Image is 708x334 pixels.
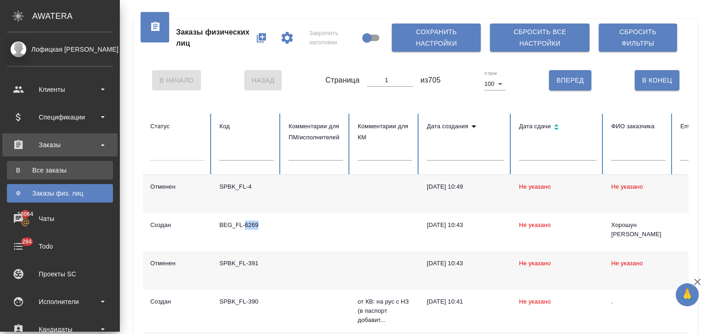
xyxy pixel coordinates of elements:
div: Сортировка [427,121,504,132]
div: BEG_FL-6269 [219,221,274,230]
span: Вперед [556,75,584,86]
div: Спецификации [7,110,113,124]
span: Не указано [519,298,551,305]
span: В Конец [642,75,672,86]
div: Комментарии для КМ [358,121,412,143]
div: Комментарии для ПМ/исполнителей [289,121,343,143]
div: SPBK_FL-390 [219,297,274,306]
span: 🙏 [679,285,695,304]
div: [DATE] 10:43 [427,221,504,230]
div: AWATERA [32,7,120,25]
div: Клиенты [7,83,113,96]
button: 🙏 [676,283,699,306]
label: Строк [484,71,497,76]
a: ВВсе заказы [7,161,113,179]
div: Заказы [7,138,113,152]
button: Создать [250,27,272,49]
span: Не указано [611,260,643,267]
span: Не указано [519,260,551,267]
div: Todo [7,239,113,253]
button: В Конец [635,70,679,90]
div: . [611,297,666,306]
div: SPBK_FL-391 [219,259,274,268]
span: Сбросить все настройки [497,26,582,49]
div: Код [219,121,274,132]
span: Заказы физических лиц [176,27,250,49]
div: 100 [484,78,506,90]
div: Лофицкая [PERSON_NAME] [7,44,113,54]
div: Отменен [150,182,205,191]
a: ФЗаказы физ. лиц [7,184,113,203]
span: 16064 [12,209,39,219]
div: Проекты SC [7,267,113,281]
div: Статус [150,121,205,132]
button: Сохранить настройки [392,24,481,52]
div: Исполнители [7,295,113,309]
span: 294 [17,237,37,246]
div: [DATE] 10:43 [427,259,504,268]
span: Не указано [519,221,551,228]
div: Чаты [7,212,113,226]
div: Отменен [150,259,205,268]
div: Создан [150,297,205,306]
span: Страница [325,75,360,86]
span: из 705 [420,75,441,86]
div: ФИО заказчика [611,121,666,132]
span: Не указано [519,183,551,190]
span: Сбросить фильтры [606,26,670,49]
span: Не указано [611,183,643,190]
button: Вперед [549,70,591,90]
a: 16064Чаты [2,207,118,230]
span: Сохранить настройки [399,26,473,49]
p: от КВ: на рус с НЗ (в паспорт добавит... [358,297,412,325]
div: Сортировка [519,121,596,134]
a: 294Todo [2,235,118,258]
button: Сбросить фильтры [599,24,677,52]
div: Заказы физ. лиц [12,189,108,198]
button: Сбросить все настройки [490,24,590,52]
div: [DATE] 10:41 [427,297,504,306]
div: Создан [150,221,205,230]
div: [DATE] 10:49 [427,182,504,191]
span: Закрепить заголовки [309,29,358,47]
div: SPBK_FL-4 [219,182,274,191]
div: Все заказы [12,166,108,175]
div: Хорошун [PERSON_NAME] [611,221,666,239]
a: Проекты SC [2,262,118,286]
